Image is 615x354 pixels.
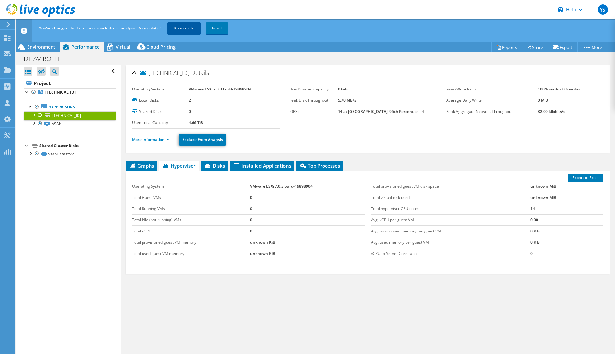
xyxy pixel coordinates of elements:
b: 0 GiB [338,86,348,92]
label: Used Shared Capacity [289,86,338,92]
b: VMware ESXi 7.0.3 build-19898904 [189,86,251,92]
a: Project [24,78,116,88]
td: 0 [250,225,365,237]
label: Used Local Capacity [132,120,189,126]
b: 100% reads / 0% writes [538,86,580,92]
td: Total Running VMs [132,203,250,214]
span: Details [191,69,209,76]
td: Total vCPU [132,225,250,237]
td: unknown KiB [250,237,365,248]
td: Avg. used memory per guest VM [371,237,530,248]
a: More Information [132,137,169,142]
span: Installed Applications [233,162,291,169]
td: Operating System [132,181,250,192]
td: Avg. provisioned memory per guest VM [371,225,530,237]
b: [TECHNICAL_ID] [45,90,76,95]
a: vSAN [24,120,116,128]
a: Hypervisors [24,103,116,111]
h1: DT-AVIROTH [21,55,69,62]
a: Share [522,42,548,52]
a: Recalculate [167,22,201,34]
a: [TECHNICAL_ID] [24,88,116,97]
a: Reports [491,42,522,52]
td: 0 [530,248,603,259]
td: Total Guest VMs [132,192,250,203]
td: Total provisioned guest VM disk space [371,181,530,192]
span: Virtual [116,44,130,50]
td: unknown MiB [530,181,603,192]
td: Avg. vCPU per guest VM [371,214,530,225]
td: 0.00 [530,214,603,225]
td: 0 [250,203,365,214]
label: Average Daily Write [446,97,538,104]
td: unknown KiB [250,248,365,259]
td: Total provisioned guest VM memory [132,237,250,248]
td: VMware ESXi 7.0.3 build-19898904 [250,181,365,192]
span: Performance [71,44,100,50]
a: More [577,42,607,52]
label: IOPS: [289,108,338,115]
label: Read/Write Ratio [446,86,538,92]
b: 14 at [GEOGRAPHIC_DATA], 95th Percentile = 4 [338,109,424,114]
td: Total virtual disk used [371,192,530,203]
b: 32.00 kilobits/s [538,109,565,114]
td: 0 [250,214,365,225]
b: 4.66 TiB [189,120,203,125]
a: Export [548,42,578,52]
span: Top Processes [299,162,340,169]
svg: \n [558,7,563,12]
td: 0 [250,192,365,203]
span: Environment [27,44,55,50]
span: Cloud Pricing [146,44,176,50]
td: Total used guest VM memory [132,248,250,259]
b: 0 [189,109,191,114]
td: vCPU to Server Core ratio [371,248,530,259]
td: Total Idle (not-running) VMs [132,214,250,225]
td: 0 KiB [530,237,603,248]
td: 14 [530,203,603,214]
label: Shared Disks [132,108,189,115]
td: Total hypervisor CPU cores [371,203,530,214]
span: YS [598,4,608,15]
span: vSAN [52,121,62,127]
b: 2 [189,98,191,103]
label: Local Disks [132,97,189,104]
a: Reset [206,22,228,34]
label: Operating System [132,86,189,92]
a: Export to Excel [568,174,603,182]
a: Exclude From Analysis [179,134,226,146]
span: [TECHNICAL_ID] [140,70,190,76]
span: Graphs [129,162,154,169]
b: 5.70 MB/s [338,98,356,103]
b: 0 MiB [538,98,548,103]
label: Peak Aggregate Network Throughput [446,108,538,115]
a: vsanDatastore [24,150,116,158]
td: 0 KiB [530,225,603,237]
span: Hypervisor [162,162,195,169]
div: Shared Cluster Disks [39,142,116,150]
span: Disks [204,162,225,169]
a: [TECHNICAL_ID] [24,111,116,120]
td: unknown MiB [530,192,603,203]
label: Peak Disk Throughput [289,97,338,104]
span: [TECHNICAL_ID] [52,113,81,118]
span: You've changed the list of nodes included in analysis. Recalculate? [39,25,160,31]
